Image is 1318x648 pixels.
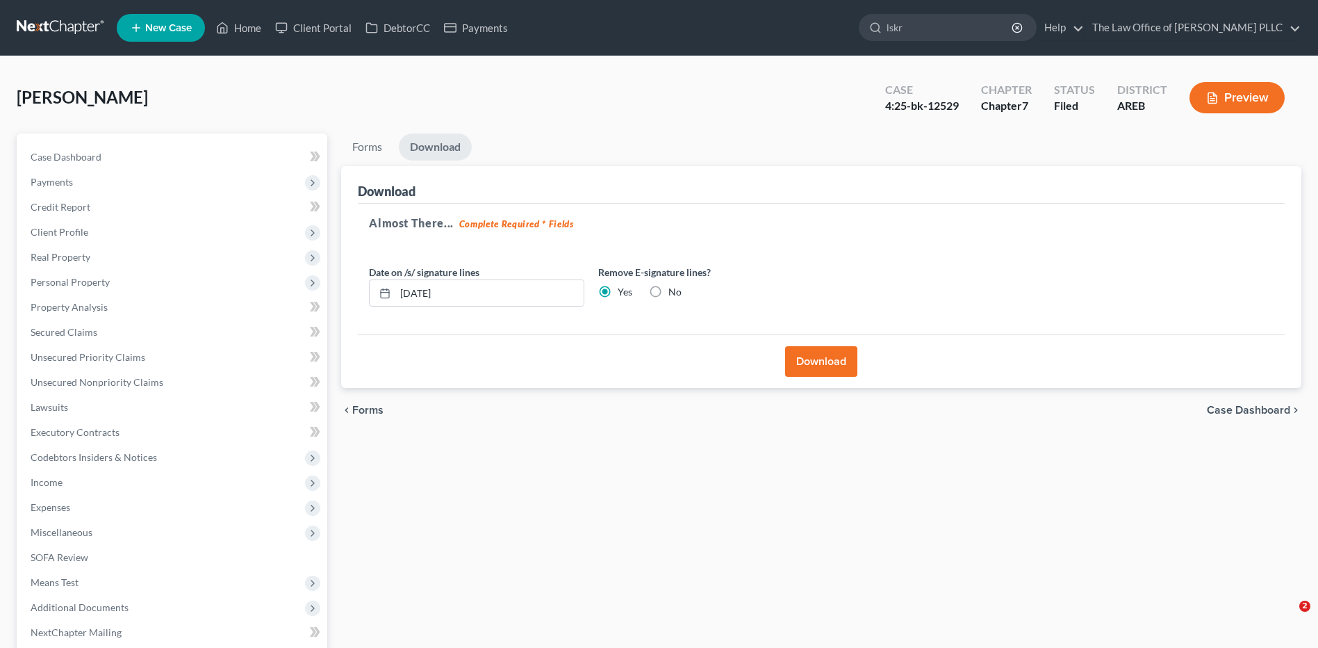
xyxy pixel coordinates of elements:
span: Additional Documents [31,601,129,613]
a: SOFA Review [19,545,327,570]
span: Case Dashboard [1207,405,1290,416]
span: Expenses [31,501,70,513]
span: Forms [352,405,384,416]
span: [PERSON_NAME] [17,87,148,107]
span: Secured Claims [31,326,97,338]
span: Lawsuits [31,401,68,413]
span: Personal Property [31,276,110,288]
a: Credit Report [19,195,327,220]
i: chevron_left [341,405,352,416]
span: Unsecured Priority Claims [31,351,145,363]
button: Download [785,346,857,377]
div: Case [885,82,959,98]
span: Codebtors Insiders & Notices [31,451,157,463]
span: 2 [1299,601,1310,612]
span: Miscellaneous [31,526,92,538]
span: Executory Contracts [31,426,120,438]
label: Yes [618,285,632,299]
a: Case Dashboard chevron_right [1207,405,1301,416]
span: Case Dashboard [31,151,101,163]
a: Lawsuits [19,395,327,420]
a: Forms [341,133,393,161]
div: 4:25-bk-12529 [885,98,959,114]
span: Real Property [31,251,90,263]
label: Date on /s/ signature lines [369,265,479,280]
a: Download [399,133,472,161]
a: Client Portal [268,15,359,40]
span: Income [31,476,63,488]
h5: Almost There... [369,215,1274,232]
button: Preview [1189,82,1285,113]
input: Search by name... [887,15,1014,40]
span: NextChapter Mailing [31,626,122,638]
label: No [668,285,682,299]
span: 7 [1022,99,1028,112]
label: Remove E-signature lines? [598,265,814,280]
strong: Complete Required * Fields [459,218,574,229]
a: Case Dashboard [19,145,327,170]
div: Filed [1054,98,1095,114]
a: Secured Claims [19,320,327,345]
a: Property Analysis [19,295,327,320]
a: NextChapter Mailing [19,620,327,645]
i: chevron_right [1290,405,1301,416]
a: DebtorCC [359,15,437,40]
a: Executory Contracts [19,420,327,445]
div: AREB [1117,98,1167,114]
div: District [1117,82,1167,98]
span: Client Profile [31,226,88,238]
span: Payments [31,176,73,188]
span: New Case [145,23,192,33]
span: Means Test [31,576,79,588]
span: SOFA Review [31,551,88,563]
input: MM/DD/YYYY [395,280,584,307]
button: chevron_left Forms [341,405,402,416]
span: Property Analysis [31,301,108,313]
div: Download [358,183,415,200]
a: Unsecured Nonpriority Claims [19,370,327,395]
div: Status [1054,82,1095,98]
a: The Law Office of [PERSON_NAME] PLLC [1085,15,1301,40]
div: Chapter [981,82,1032,98]
span: Unsecured Nonpriority Claims [31,376,163,388]
a: Home [209,15,268,40]
iframe: Intercom live chat [1271,601,1304,634]
a: Unsecured Priority Claims [19,345,327,370]
a: Help [1037,15,1084,40]
div: Chapter [981,98,1032,114]
a: Payments [437,15,515,40]
span: Credit Report [31,201,90,213]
